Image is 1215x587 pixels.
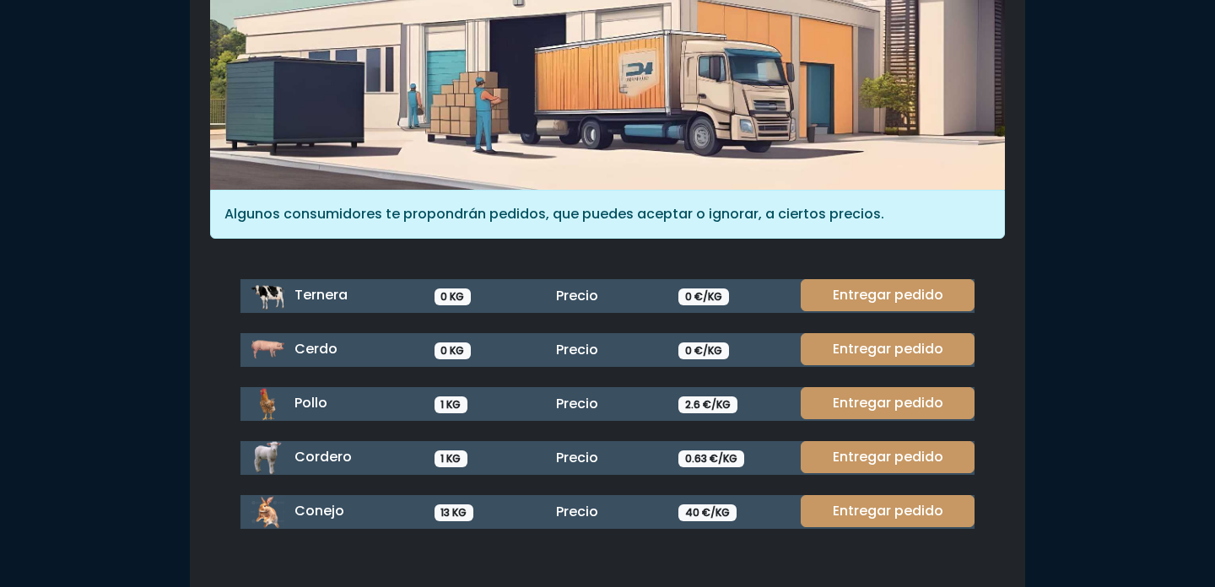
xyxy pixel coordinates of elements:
span: Ternera [294,285,348,304]
span: 0 KG [435,288,472,305]
div: Precio [546,502,668,522]
span: 2.6 €/KG [678,396,737,413]
img: cerdo.png [251,333,284,367]
span: Pollo [294,393,327,412]
span: 1 KG [435,396,468,413]
img: pollo.png [251,387,284,421]
img: ternera.png [251,279,284,313]
a: Entregar pedido [801,333,975,365]
div: Precio [546,448,668,468]
a: Entregar pedido [801,279,975,311]
span: 0 KG [435,342,472,359]
img: cordero.png [251,441,284,475]
a: Entregar pedido [801,441,975,473]
div: Precio [546,340,668,360]
span: Cerdo [294,339,337,358]
span: Conejo [294,501,344,520]
span: Cordero [294,447,352,466]
img: conejo.png [251,495,284,529]
span: 0.63 €/KG [678,450,744,467]
div: Algunos consumidores te propondrán pedidos, que puedes aceptar o ignorar, a ciertos precios. [210,190,1005,239]
a: Entregar pedido [801,495,975,527]
div: Precio [546,286,668,306]
div: Precio [546,394,668,414]
span: 13 KG [435,504,474,521]
a: Entregar pedido [801,387,975,419]
span: 0 €/KG [678,288,729,305]
span: 40 €/KG [678,504,737,521]
span: 0 €/KG [678,342,729,359]
span: 1 KG [435,450,468,467]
